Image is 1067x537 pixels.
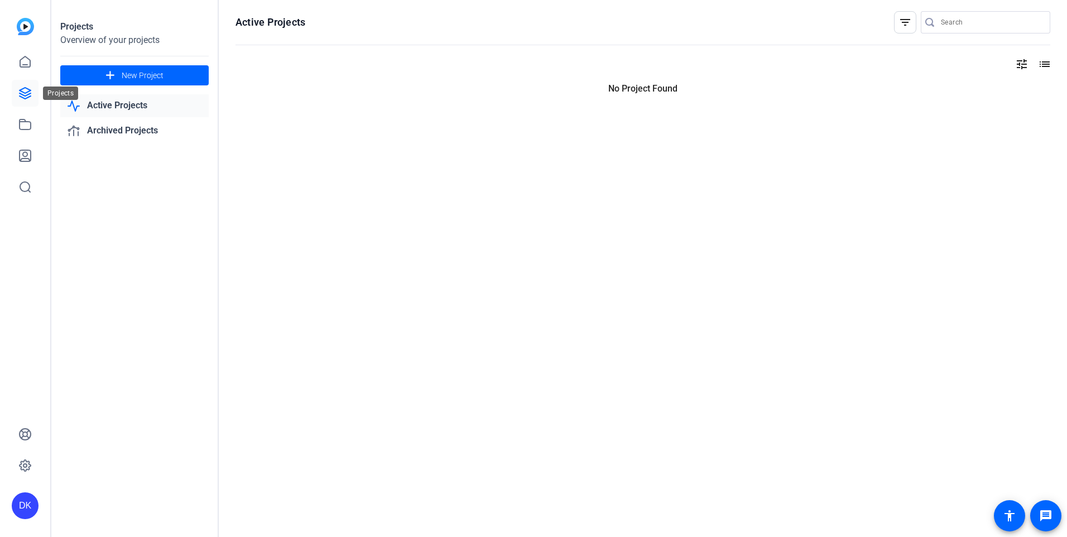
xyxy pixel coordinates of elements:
[1037,57,1050,71] mat-icon: list
[1015,57,1028,71] mat-icon: tune
[60,20,209,33] div: Projects
[103,69,117,83] mat-icon: add
[1039,509,1052,522] mat-icon: message
[1003,509,1016,522] mat-icon: accessibility
[941,16,1041,29] input: Search
[17,18,34,35] img: blue-gradient.svg
[235,82,1050,95] p: No Project Found
[12,492,39,519] div: DK
[60,119,209,142] a: Archived Projects
[60,33,209,47] div: Overview of your projects
[235,16,305,29] h1: Active Projects
[60,65,209,85] button: New Project
[122,70,164,81] span: New Project
[898,16,912,29] mat-icon: filter_list
[43,87,78,100] div: Projects
[60,94,209,117] a: Active Projects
